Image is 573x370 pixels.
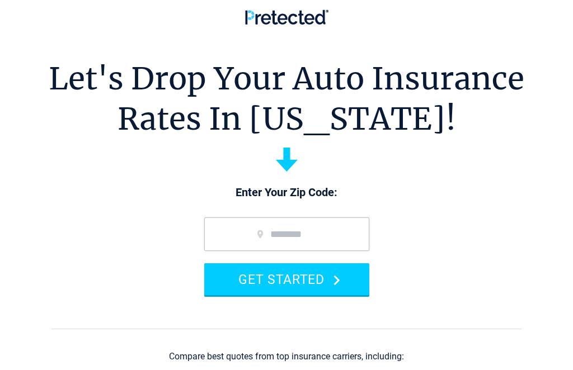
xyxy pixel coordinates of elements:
div: Compare best quotes from top insurance carriers, including: [169,352,404,362]
input: zip code [204,217,369,251]
h1: Let's Drop Your Auto Insurance Rates In [US_STATE]! [49,59,524,139]
img: Pretected Logo [245,10,328,25]
p: Enter Your Zip Code: [193,185,381,201]
button: GET STARTED [204,263,369,295]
